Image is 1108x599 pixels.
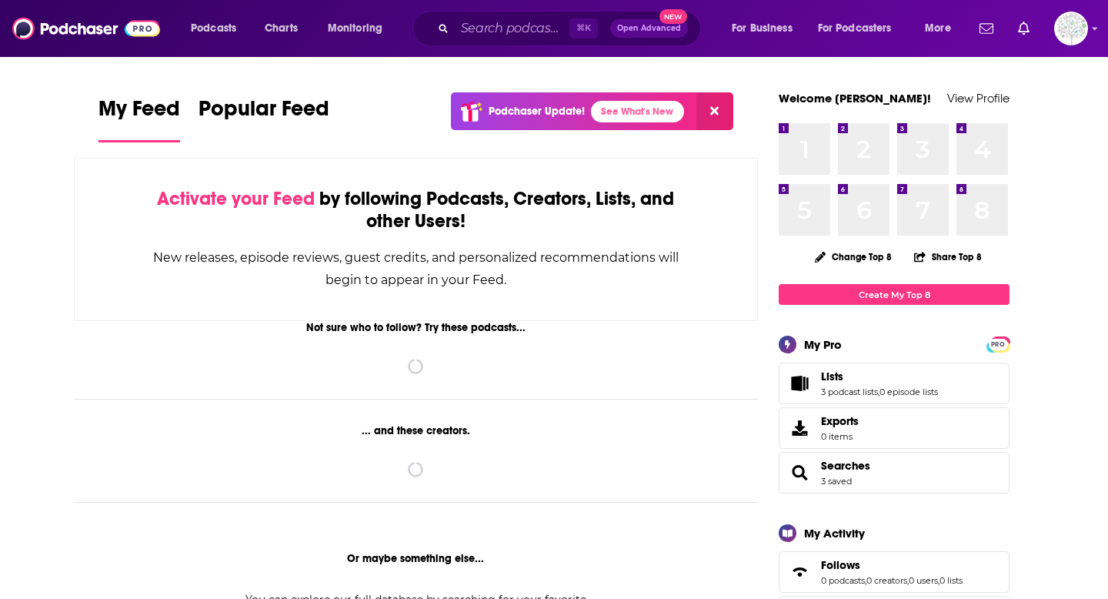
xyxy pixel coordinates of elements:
div: My Pro [804,337,842,352]
a: Show notifications dropdown [973,15,1000,42]
a: Popular Feed [199,95,329,142]
span: Exports [821,414,859,428]
span: , [878,387,879,397]
span: 0 items [821,431,859,442]
a: Searches [821,459,870,473]
span: Lists [779,363,1010,404]
span: , [907,575,909,586]
span: More [925,18,951,39]
button: Share Top 8 [913,242,983,272]
a: Charts [255,16,307,41]
a: See What's New [591,101,684,122]
button: Open AdvancedNew [610,19,688,38]
span: , [938,575,939,586]
a: 0 lists [939,575,963,586]
span: Searches [779,452,1010,494]
button: open menu [180,16,256,41]
button: open menu [808,16,914,41]
a: Exports [779,407,1010,449]
span: Podcasts [191,18,236,39]
a: 3 saved [821,476,852,487]
span: , [865,575,866,586]
div: My Activity [804,526,865,540]
div: Search podcasts, credits, & more... [427,11,716,46]
a: Create My Top 8 [779,284,1010,305]
a: 0 episode lists [879,387,938,397]
a: Show notifications dropdown [1012,15,1036,42]
a: View Profile [947,91,1010,105]
span: Popular Feed [199,95,329,131]
a: Welcome [PERSON_NAME]! [779,91,931,105]
a: Searches [784,462,815,484]
button: open menu [317,16,402,41]
a: 0 podcasts [821,575,865,586]
span: Exports [784,417,815,439]
a: 0 creators [866,575,907,586]
button: open menu [914,16,970,41]
span: For Business [732,18,793,39]
span: My Feed [98,95,180,131]
div: Or maybe something else... [74,552,758,565]
span: Charts [265,18,298,39]
span: For Podcasters [818,18,892,39]
span: PRO [989,339,1007,350]
a: My Feed [98,95,180,142]
span: Follows [821,558,860,572]
span: Open Advanced [617,25,681,32]
a: Lists [784,373,815,394]
a: PRO [989,338,1007,350]
div: by following Podcasts, Creators, Lists, and other Users! [152,188,680,233]
button: Change Top 8 [806,247,901,266]
div: New releases, episode reviews, guest credits, and personalized recommendations will begin to appe... [152,246,680,291]
input: Search podcasts, credits, & more... [455,16,569,41]
a: Lists [821,370,938,383]
span: Lists [821,370,843,383]
div: ... and these creators. [74,424,758,437]
p: Podchaser Update! [489,105,585,118]
img: Podchaser - Follow, Share and Rate Podcasts [12,14,160,43]
span: Monitoring [328,18,382,39]
a: Follows [784,561,815,583]
span: New [659,9,687,24]
a: Follows [821,558,963,572]
button: Show profile menu [1054,12,1088,45]
span: Logged in as WunderTanya [1054,12,1088,45]
span: Follows [779,551,1010,593]
a: 3 podcast lists [821,387,878,397]
button: open menu [721,16,812,41]
div: Not sure who to follow? Try these podcasts... [74,321,758,334]
span: ⌘ K [569,18,598,38]
img: User Profile [1054,12,1088,45]
a: 0 users [909,575,938,586]
span: Activate your Feed [157,187,315,210]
